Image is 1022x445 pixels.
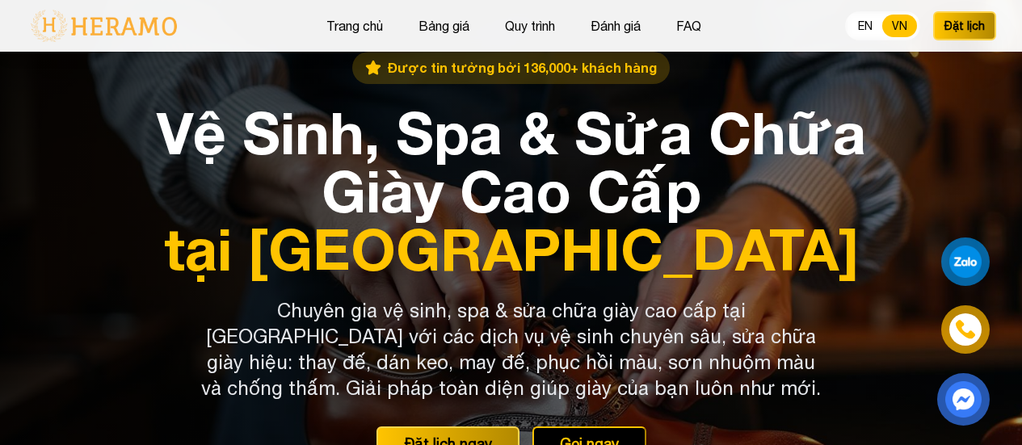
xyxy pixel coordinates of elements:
button: Quy trình [500,15,560,36]
img: logo-with-text.png [26,9,182,43]
button: FAQ [671,15,706,36]
button: VN [882,15,917,37]
span: Được tin tưởng bởi 136,000+ khách hàng [388,58,657,78]
a: phone-icon [944,308,987,351]
button: Trang chủ [322,15,388,36]
img: phone-icon [957,321,975,338]
button: Đánh giá [586,15,646,36]
button: EN [848,15,882,37]
span: tại [GEOGRAPHIC_DATA] [149,220,873,278]
p: Chuyên gia vệ sinh, spa & sửa chữa giày cao cấp tại [GEOGRAPHIC_DATA] với các dịch vụ vệ sinh chu... [201,297,822,401]
h1: Vệ Sinh, Spa & Sửa Chữa Giày Cao Cấp [149,103,873,278]
button: Bảng giá [414,15,474,36]
button: Đặt lịch [933,11,996,40]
